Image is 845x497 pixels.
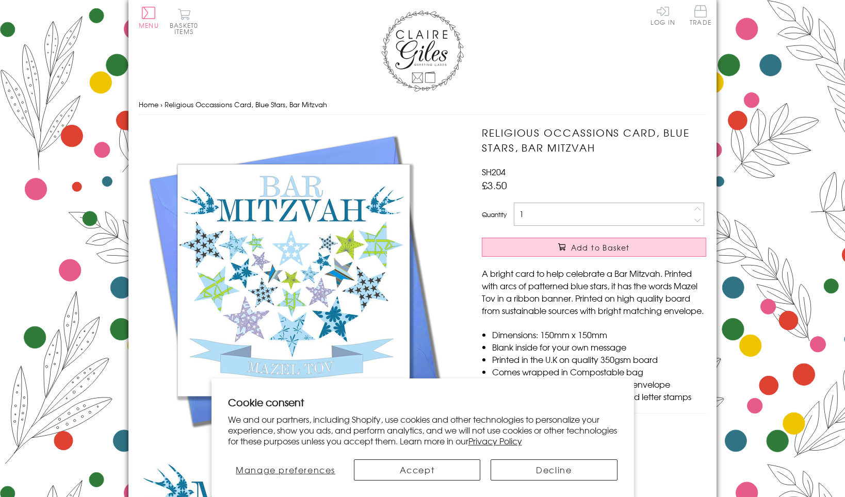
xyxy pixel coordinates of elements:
[139,100,158,109] a: Home
[482,178,507,192] span: £3.50
[651,5,675,25] a: Log In
[492,328,706,341] li: Dimensions: 150mm x 150mm
[482,125,706,155] h1: Religious Occassions Card, Blue Stars, Bar Mitzvah
[160,100,163,109] span: ›
[482,238,706,257] button: Add to Basket
[491,459,617,481] button: Decline
[139,125,448,435] img: Religious Occassions Card, Blue Stars, Bar Mitzvah
[468,435,522,447] a: Privacy Policy
[492,366,706,378] li: Comes wrapped in Compostable bag
[690,5,711,25] span: Trade
[354,459,480,481] button: Accept
[139,94,706,115] nav: breadcrumbs
[482,210,507,219] label: Quantity
[690,5,711,27] a: Trade
[139,21,159,30] span: Menu
[139,7,159,28] button: Menu
[571,242,630,253] span: Add to Basket
[170,8,198,35] button: Basket0 items
[228,414,618,446] p: We and our partners, including Shopify, use cookies and other technologies to personalize your ex...
[174,21,198,36] span: 0 items
[492,341,706,353] li: Blank inside for your own message
[381,10,464,92] img: Claire Giles Greetings Cards
[228,395,618,409] h2: Cookie consent
[165,100,327,109] span: Religious Occassions Card, Blue Stars, Bar Mitzvah
[482,267,706,317] p: A bright card to help celebrate a Bar Mitzvah. Printed with arcs of patterned blue stars, it has ...
[492,353,706,366] li: Printed in the U.K on quality 350gsm board
[236,463,335,476] span: Manage preferences
[228,459,343,481] button: Manage preferences
[482,165,506,178] span: SH204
